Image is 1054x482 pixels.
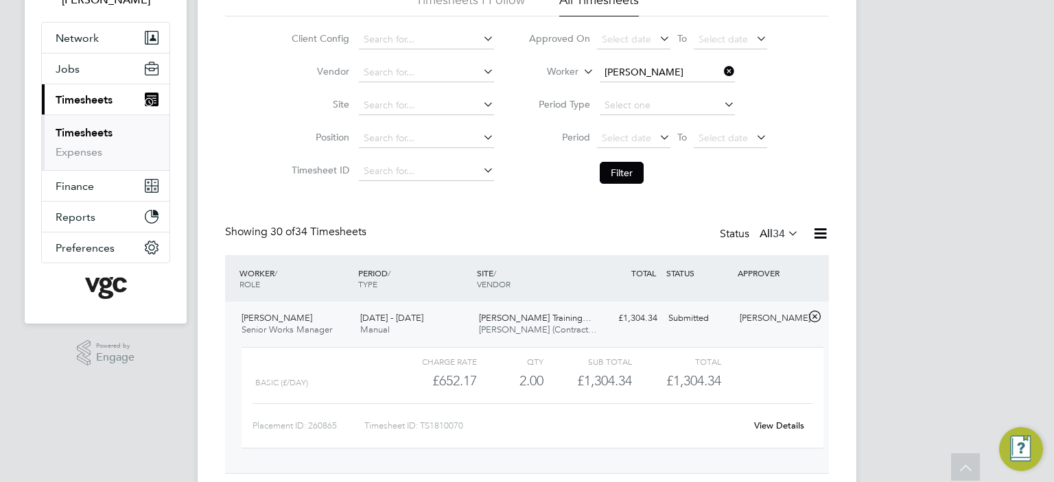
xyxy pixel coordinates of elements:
span: Jobs [56,62,80,75]
button: Jobs [42,53,169,84]
button: Engage Resource Center [999,427,1043,471]
button: Finance [42,171,169,201]
a: Timesheets [56,126,113,139]
a: Go to home page [41,277,170,299]
span: [PERSON_NAME] (Contract… [479,324,597,335]
span: Network [56,32,99,45]
input: Search for... [359,96,494,115]
span: 30 of [270,225,295,239]
input: Search for... [600,63,735,82]
a: View Details [754,420,804,431]
button: Reports [42,202,169,232]
span: [DATE] - [DATE] [360,312,423,324]
label: Client Config [288,32,349,45]
span: Engage [96,352,134,363]
span: TOTAL [631,267,656,278]
span: Reports [56,210,95,224]
div: Total [632,353,721,370]
div: £652.17 [388,370,477,392]
div: Timesheet ID: TS1810070 [364,415,745,437]
div: Status [720,225,801,244]
div: 2.00 [477,370,543,392]
span: / [274,267,277,278]
input: Search for... [359,129,494,148]
div: QTY [477,353,543,370]
input: Select one [600,96,735,115]
span: Select date [699,33,748,45]
div: [PERSON_NAME] [734,307,806,330]
a: Powered byEngage [77,340,135,366]
input: Search for... [359,162,494,181]
span: [PERSON_NAME] Training… [479,312,592,324]
span: Timesheets [56,93,113,106]
span: £1,304.34 [666,372,721,389]
label: Period [528,131,590,143]
label: Approved On [528,32,590,45]
span: Preferences [56,241,115,254]
span: / [388,267,390,278]
div: Submitted [663,307,734,330]
button: Network [42,23,169,53]
div: Placement ID: 260865 [253,415,364,437]
span: Select date [699,132,748,144]
div: WORKER [236,261,355,296]
label: Timesheet ID [288,164,349,176]
span: To [673,29,691,47]
div: Sub Total [543,353,632,370]
div: PERIOD [355,261,473,296]
div: SITE [473,261,592,296]
img: vgcgroup-logo-retina.png [85,277,127,299]
span: TYPE [358,278,377,289]
span: Senior Works Manager [242,324,332,335]
button: Filter [600,162,644,184]
span: Finance [56,180,94,193]
span: / [493,267,496,278]
label: Period Type [528,98,590,110]
span: Select date [602,33,651,45]
span: To [673,128,691,146]
span: [PERSON_NAME] [242,312,312,324]
label: All [760,227,799,241]
label: Site [288,98,349,110]
a: Expenses [56,145,102,158]
span: 34 Timesheets [270,225,366,239]
span: ROLE [239,278,260,289]
span: 34 [773,227,785,241]
div: Charge rate [388,353,477,370]
div: £1,304.34 [543,370,632,392]
button: Preferences [42,232,169,263]
div: Showing [225,225,369,239]
div: STATUS [663,261,734,285]
label: Position [288,131,349,143]
div: Timesheets [42,115,169,170]
div: £1,304.34 [592,307,663,330]
div: APPROVER [734,261,806,285]
label: Worker [517,65,578,79]
span: Powered by [96,340,134,352]
span: Manual [360,324,390,335]
input: Search for... [359,63,494,82]
span: VENDOR [477,278,511,289]
label: Vendor [288,65,349,77]
span: Basic (£/day) [255,378,308,387]
span: Select date [602,132,651,144]
button: Timesheets [42,84,169,115]
input: Search for... [359,30,494,49]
